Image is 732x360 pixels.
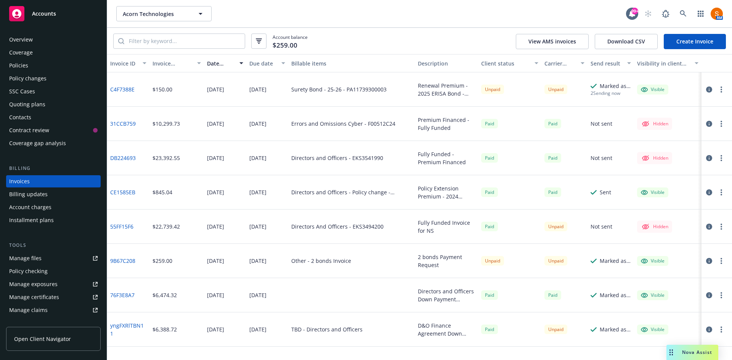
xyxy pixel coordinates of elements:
[418,150,475,166] div: Fully Funded - Premium Financed
[544,290,561,300] div: Paid
[666,345,718,360] button: Nova Assist
[544,119,561,128] div: Paid
[544,222,567,231] div: Unpaid
[595,34,658,49] button: Download CSV
[658,6,673,21] a: Report a Bug
[641,258,665,264] div: Visible
[9,137,66,149] div: Coverage gap analysis
[9,34,33,46] div: Overview
[207,325,224,333] div: [DATE]
[600,188,611,196] div: Sent
[9,59,28,72] div: Policies
[591,154,612,162] div: Not sent
[110,154,136,162] a: DB224693
[641,292,665,299] div: Visible
[249,120,266,128] div: [DATE]
[9,291,59,303] div: Manage certificates
[149,54,204,72] button: Invoice amount
[6,278,101,290] a: Manage exposures
[9,304,48,316] div: Manage claims
[110,188,135,196] a: CE1585EB
[207,188,224,196] div: [DATE]
[9,214,54,226] div: Installment plans
[207,222,224,230] div: [DATE]
[14,335,71,343] span: Open Client Navigator
[544,85,567,94] div: Unpaid
[6,304,101,316] a: Manage claims
[6,188,101,200] a: Billing updates
[152,257,172,265] div: $259.00
[711,8,723,20] img: photo
[591,120,612,128] div: Not sent
[291,59,412,67] div: Billable items
[9,98,45,110] div: Quoting plans
[664,34,726,49] a: Create Invoice
[481,119,498,128] div: Paid
[123,10,189,18] span: Acorn Technologies
[544,325,567,334] div: Unpaid
[291,257,351,265] div: Other - 2 bonds Invoice
[291,120,395,128] div: Errors and Omissions Cyber - F00512C24
[249,188,266,196] div: [DATE]
[124,34,245,48] input: Filter by keyword...
[6,98,101,110] a: Quoting plans
[207,120,224,128] div: [DATE]
[641,119,668,128] div: Hidden
[641,86,665,93] div: Visible
[481,290,498,300] div: Paid
[478,54,541,72] button: Client status
[481,222,498,231] div: Paid
[641,326,665,333] div: Visible
[6,291,101,303] a: Manage certificates
[418,253,475,269] div: 2 bonds Payment Request
[249,325,266,333] div: [DATE]
[207,257,224,265] div: [DATE]
[6,137,101,149] a: Coverage gap analysis
[291,325,363,333] div: TBD - Directors and Officers
[6,252,101,264] a: Manage files
[9,46,33,59] div: Coverage
[418,82,475,98] div: Renewal Premium - 2025 ERISA Bond - Newfront
[152,222,180,230] div: $22,739.42
[591,59,623,67] div: Send result
[481,325,498,334] span: Paid
[207,85,224,93] div: [DATE]
[544,59,576,67] div: Carrier status
[9,252,42,264] div: Manage files
[6,175,101,187] a: Invoices
[600,325,631,333] div: Marked as sent
[110,322,146,338] a: yngFXRlTBN11
[6,85,101,98] a: SSC Cases
[116,6,212,21] button: Acorn Technologies
[666,345,676,360] div: Drag to move
[418,287,475,303] div: Directors and Officers Down Payment Invoice
[481,153,498,163] div: Paid
[9,278,58,290] div: Manage exposures
[249,222,266,230] div: [DATE]
[418,116,475,132] div: Premium Financed - Fully Funded
[110,222,133,230] a: 55FF15F6
[110,291,135,299] a: 76F3E8A7
[6,34,101,46] a: Overview
[291,85,387,93] div: Surety Bond - 25-26 - PA11739300003
[600,82,631,90] div: Marked as sent
[152,85,172,93] div: $150.00
[418,59,475,67] div: Description
[110,120,136,128] a: 31CCB759
[544,153,561,163] div: Paid
[481,187,498,197] div: Paid
[6,214,101,226] a: Installment plans
[641,222,668,231] div: Hidden
[591,90,631,96] div: 2 Sending now
[6,59,101,72] a: Policies
[9,111,31,123] div: Contacts
[418,184,475,200] div: Policy Extension Premium - 2024 Directors & Officers - Newfront Insurance
[207,291,224,299] div: [DATE]
[600,257,631,265] div: Marked as sent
